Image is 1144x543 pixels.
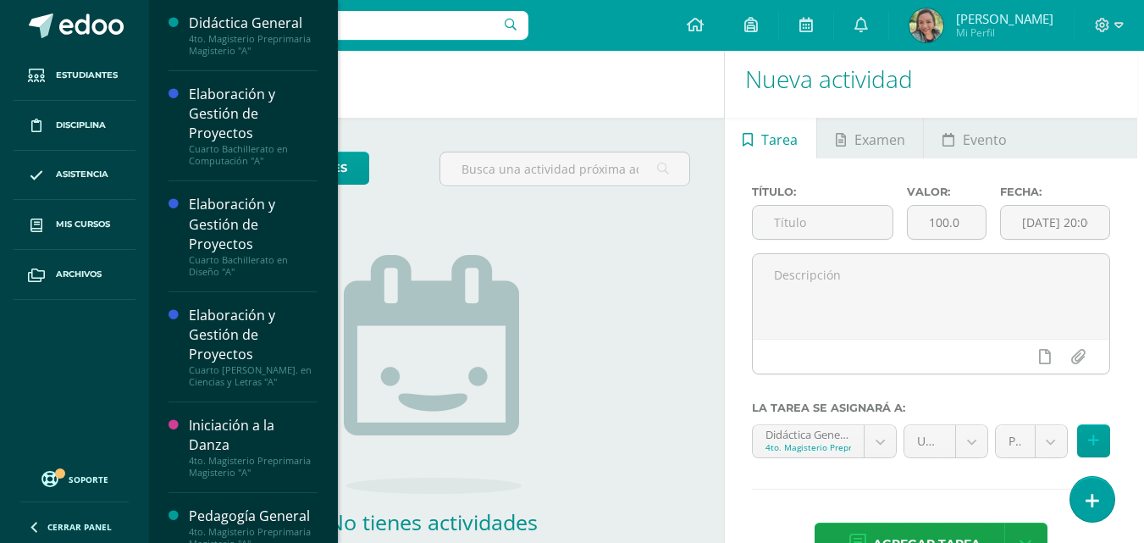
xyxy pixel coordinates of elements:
[956,25,1053,40] span: Mi Perfil
[725,118,816,158] a: Tarea
[163,41,704,118] h1: Actividades
[56,218,110,231] span: Mis cursos
[14,151,135,201] a: Asistencia
[189,14,318,57] a: Didáctica General4to. Magisterio Preprimaria Magisterio "A"
[56,268,102,281] span: Archivos
[904,425,987,457] a: Unidad 4
[14,200,135,250] a: Mis cursos
[189,195,318,277] a: Elaboración y Gestión de ProyectosCuarto Bachillerato en Diseño "A"
[917,425,942,457] span: Unidad 4
[56,119,106,132] span: Disciplina
[189,195,318,253] div: Elaboración y Gestión de Proyectos
[189,14,318,33] div: Didáctica General
[189,507,318,526] div: Pedagogía General
[996,425,1067,457] a: Proyecto (20.0%)
[14,51,135,101] a: Estudiantes
[189,306,318,364] div: Elaboración y Gestión de Proyectos
[14,101,135,151] a: Disciplina
[765,425,852,441] div: Didáctica General 'A'
[817,118,923,158] a: Examen
[963,119,1007,160] span: Evento
[908,206,986,239] input: Puntos máximos
[344,255,522,494] img: no_activities.png
[907,186,986,198] label: Valor:
[765,441,852,453] div: 4to. Magisterio Preprimaria Magisterio
[956,10,1053,27] span: [PERSON_NAME]
[752,186,893,198] label: Título:
[189,364,318,388] div: Cuarto [PERSON_NAME]. en Ciencias y Letras "A"
[189,416,318,455] div: Iniciación a la Danza
[189,85,318,143] div: Elaboración y Gestión de Proyectos
[69,474,108,485] span: Soporte
[761,119,798,160] span: Tarea
[924,118,1025,158] a: Evento
[745,41,1117,118] h1: Nueva actividad
[854,119,905,160] span: Examen
[56,69,118,82] span: Estudiantes
[263,507,602,536] h2: No tienes actividades
[189,254,318,278] div: Cuarto Bachillerato en Diseño "A"
[189,85,318,167] a: Elaboración y Gestión de ProyectosCuarto Bachillerato en Computación "A"
[753,206,893,239] input: Título
[189,416,318,479] a: Iniciación a la Danza4to. Magisterio Preprimaria Magisterio "A"
[189,455,318,479] div: 4to. Magisterio Preprimaria Magisterio "A"
[1001,206,1109,239] input: Fecha de entrega
[56,168,108,181] span: Asistencia
[909,8,943,42] img: 125d6587ac5afceeb0a154d7bf529833.png
[189,33,318,57] div: 4to. Magisterio Preprimaria Magisterio "A"
[440,152,688,186] input: Busca una actividad próxima aquí...
[47,521,112,533] span: Cerrar panel
[189,143,318,167] div: Cuarto Bachillerato en Computación "A"
[753,425,897,457] a: Didáctica General 'A'4to. Magisterio Preprimaria Magisterio
[14,250,135,300] a: Archivos
[1000,186,1110,198] label: Fecha:
[752,402,1110,414] label: La tarea se asignará a:
[160,11,528,40] input: Busca un usuario...
[1009,425,1022,457] span: Proyecto (20.0%)
[189,306,318,388] a: Elaboración y Gestión de ProyectosCuarto [PERSON_NAME]. en Ciencias y Letras "A"
[20,467,129,490] a: Soporte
